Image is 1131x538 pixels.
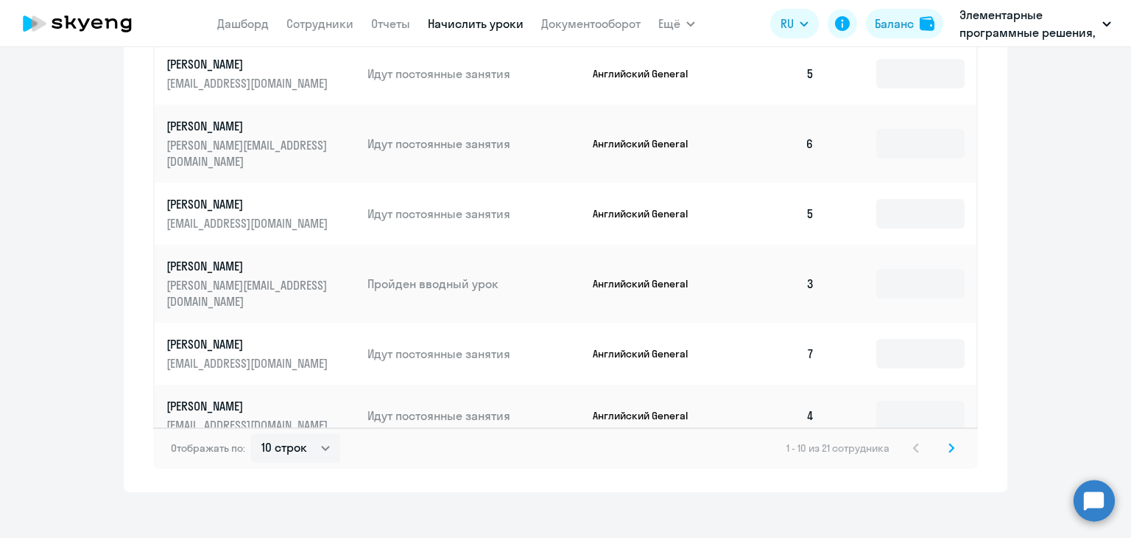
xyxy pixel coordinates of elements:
[658,15,680,32] span: Ещё
[286,16,353,31] a: Сотрудники
[781,15,794,32] span: RU
[166,355,331,371] p: [EMAIL_ADDRESS][DOMAIN_NAME]
[428,16,524,31] a: Начислить уроки
[166,417,331,433] p: [EMAIL_ADDRESS][DOMAIN_NAME]
[166,56,356,91] a: [PERSON_NAME][EMAIL_ADDRESS][DOMAIN_NAME]
[952,6,1118,41] button: Элементарные программные решения, ЭЛЕМЕНТАРНЫЕ ПРОГРАММНЫЕ РЕШЕНИЯ, ООО
[166,196,356,231] a: [PERSON_NAME][EMAIL_ADDRESS][DOMAIN_NAME]
[166,215,331,231] p: [EMAIL_ADDRESS][DOMAIN_NAME]
[367,346,581,362] p: Идут постоянные занятия
[959,6,1096,41] p: Элементарные программные решения, ЭЛЕМЕНТАРНЫЕ ПРОГРАММНЫЕ РЕШЕНИЯ, ООО
[166,398,331,414] p: [PERSON_NAME]
[875,15,914,32] div: Баланс
[367,408,581,424] p: Идут постоянные занятия
[593,409,703,422] p: Английский General
[723,323,826,385] td: 7
[593,277,703,290] p: Английский General
[658,9,695,38] button: Ещё
[166,56,331,72] p: [PERSON_NAME]
[166,258,356,310] a: [PERSON_NAME][PERSON_NAME][EMAIL_ADDRESS][DOMAIN_NAME]
[166,137,331,170] p: [PERSON_NAME][EMAIL_ADDRESS][DOMAIN_NAME]
[367,66,581,82] p: Идут постоянные занятия
[166,336,356,371] a: [PERSON_NAME][EMAIL_ADDRESS][DOMAIN_NAME]
[367,276,581,292] p: Пройден вводный урок
[770,9,819,38] button: RU
[786,441,889,455] span: 1 - 10 из 21 сотрудника
[166,75,331,91] p: [EMAIL_ADDRESS][DOMAIN_NAME]
[920,16,934,31] img: balance
[166,277,331,310] p: [PERSON_NAME][EMAIL_ADDRESS][DOMAIN_NAME]
[171,441,245,455] span: Отображать по:
[593,347,703,360] p: Английский General
[866,9,943,38] button: Балансbalance
[367,136,581,152] p: Идут постоянные занятия
[166,118,356,170] a: [PERSON_NAME][PERSON_NAME][EMAIL_ADDRESS][DOMAIN_NAME]
[723,105,826,183] td: 6
[166,196,331,212] p: [PERSON_NAME]
[367,206,581,222] p: Идут постоянные занятия
[166,336,331,352] p: [PERSON_NAME]
[371,16,410,31] a: Отчеты
[593,67,703,80] p: Английский General
[593,207,703,220] p: Английский General
[723,183,826,245] td: 5
[723,245,826,323] td: 3
[723,43,826,105] td: 5
[593,137,703,150] p: Английский General
[723,385,826,447] td: 4
[217,16,269,31] a: Дашборд
[166,258,331,274] p: [PERSON_NAME]
[541,16,641,31] a: Документооборот
[166,118,331,134] p: [PERSON_NAME]
[166,398,356,433] a: [PERSON_NAME][EMAIL_ADDRESS][DOMAIN_NAME]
